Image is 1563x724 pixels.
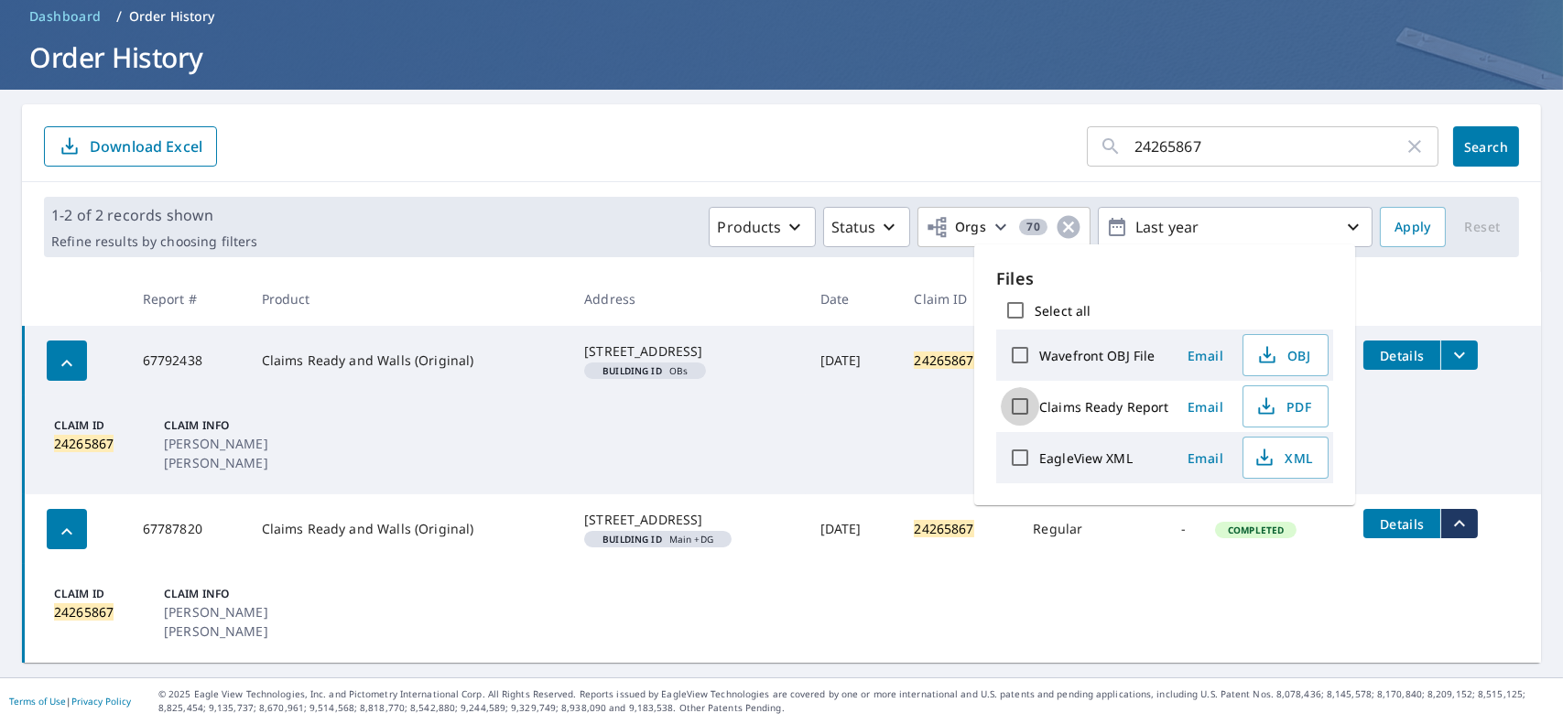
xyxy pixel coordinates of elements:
[1039,347,1155,364] label: Wavefront OBJ File
[1177,444,1235,472] button: Email
[917,207,1091,247] button: Orgs70
[570,272,806,326] th: Address
[592,535,724,544] span: Main +DG
[1374,347,1429,364] span: Details
[164,434,266,472] p: [PERSON_NAME] [PERSON_NAME]
[129,7,215,26] p: Order History
[22,2,1541,31] nav: breadcrumb
[1184,449,1228,467] span: Email
[592,366,699,375] span: OBs
[1019,221,1047,233] span: 70
[164,586,266,602] p: Claim Info
[926,216,987,239] span: Orgs
[51,204,257,226] p: 1-2 of 2 records shown
[116,5,122,27] li: /
[22,38,1541,76] h1: Order History
[1254,447,1313,469] span: XML
[717,216,781,238] p: Products
[90,136,202,157] p: Download Excel
[1184,347,1228,364] span: Email
[44,126,217,167] button: Download Excel
[1134,121,1404,172] input: Address, Report #, Claim ID, etc.
[71,695,131,708] a: Privacy Policy
[1243,334,1329,376] button: OBJ
[51,233,257,250] p: Refine results by choosing filters
[1374,515,1429,533] span: Details
[806,326,900,395] td: [DATE]
[806,494,900,564] td: [DATE]
[709,207,815,247] button: Products
[9,696,131,707] p: |
[1217,524,1295,536] span: Completed
[602,535,662,544] em: Building ID
[1184,398,1228,416] span: Email
[128,326,247,395] td: 67792438
[54,435,114,452] mark: 24265867
[1468,138,1504,156] span: Search
[1125,494,1200,564] td: -
[1440,340,1478,370] button: filesDropdownBtn-67792438
[1243,437,1329,479] button: XML
[602,366,662,375] em: Building ID
[899,272,1018,326] th: Claim ID
[996,266,1333,291] p: Files
[1035,302,1091,319] label: Select all
[831,216,876,238] p: Status
[1018,494,1124,564] td: Regular
[164,417,266,434] p: Claim Info
[128,272,247,326] th: Report #
[247,326,570,395] td: Claims Ready and Walls (Original)
[158,687,1554,715] p: © 2025 Eagle View Technologies, Inc. and Pictometry International Corp. All Rights Reserved. Repo...
[806,272,900,326] th: Date
[1453,126,1519,167] button: Search
[584,511,791,529] div: [STREET_ADDRESS]
[164,602,266,641] p: [PERSON_NAME] [PERSON_NAME]
[1098,207,1373,247] button: Last year
[1363,509,1440,538] button: detailsBtn-67787820
[247,494,570,564] td: Claims Ready and Walls (Original)
[54,417,157,434] p: Claim ID
[1363,340,1440,370] button: detailsBtn-67792438
[22,2,109,31] a: Dashboard
[1039,398,1169,416] label: Claims Ready Report
[54,603,114,621] mark: 24265867
[29,7,102,26] span: Dashboard
[1254,395,1313,417] span: PDF
[1254,344,1313,366] span: OBJ
[914,520,973,537] mark: 24265867
[1395,216,1431,239] span: Apply
[1128,211,1342,243] p: Last year
[1243,385,1329,427] button: PDF
[247,272,570,326] th: Product
[1177,341,1235,370] button: Email
[54,586,157,602] p: Claim ID
[584,342,791,361] div: [STREET_ADDRESS]
[9,695,66,708] a: Terms of Use
[1039,449,1133,467] label: EagleView XML
[823,207,910,247] button: Status
[1177,393,1235,421] button: Email
[914,351,973,369] mark: 24265867
[128,494,247,564] td: 67787820
[1380,207,1446,247] button: Apply
[1440,509,1478,538] button: filesDropdownBtn-67787820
